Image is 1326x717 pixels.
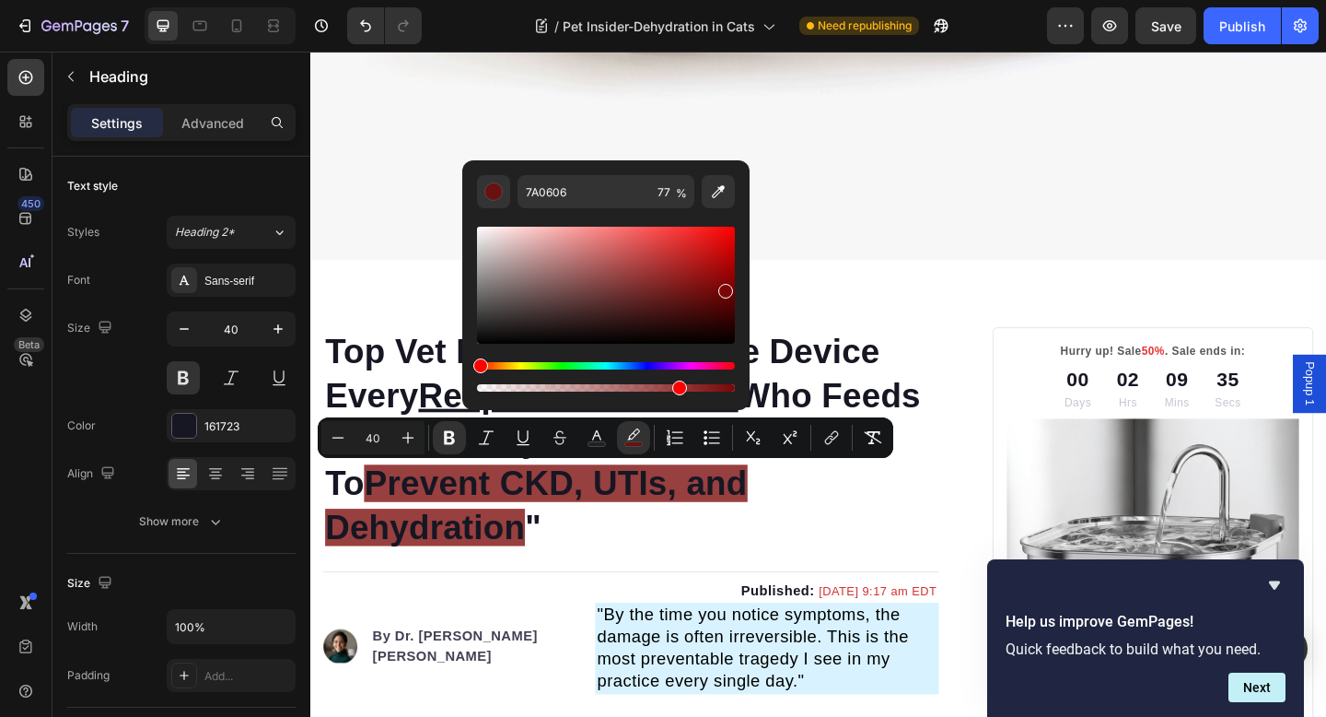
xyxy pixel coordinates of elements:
[14,337,44,352] div: Beta
[167,216,296,249] button: Heading 2*
[14,300,683,544] h1: Rich Text Editor. Editing area: main
[820,341,850,373] div: 00
[1219,17,1265,36] div: Publish
[477,362,735,370] div: Hue
[181,113,244,133] p: Advanced
[1135,7,1196,44] button: Save
[1077,337,1096,385] span: Popup 1
[676,183,687,204] span: %
[204,273,291,289] div: Sans-serif
[878,373,902,392] p: Hrs
[820,373,850,392] p: Days
[554,17,559,36] span: /
[168,610,295,643] input: Auto
[67,417,96,434] div: Color
[16,450,475,538] strong: Prevent CKD, UTIs, and Dehydration
[318,417,893,458] div: Editor contextual toolbar
[904,320,930,334] span: 50%
[67,618,98,635] div: Width
[1228,673,1285,702] button: Next question
[67,571,116,596] div: Size
[929,373,956,392] p: Mins
[1204,7,1281,44] button: Publish
[984,373,1013,392] p: Secs
[818,18,912,34] span: Need republishing
[1006,574,1285,702] div: Help us improve GemPages!
[121,15,129,37] p: 7
[67,667,110,684] div: Padding
[563,17,755,36] span: Pet Insider-Dehydration in Cats
[518,175,650,208] input: E.g FFFFFF
[204,668,291,685] div: Add...
[311,603,650,695] span: "By the time you notice symptoms, the damage is often irreversible. This is the most preventable ...
[67,178,118,194] div: Text style
[7,7,137,44] button: 7
[468,579,548,594] strong: Published:
[67,462,119,487] div: Align
[139,512,225,531] div: Show more
[91,113,143,133] p: Settings
[16,306,664,490] strong: Top Vet Reveals: "The One Device Every Who Feeds Their Cat Dry Food Should Own To
[984,341,1013,373] div: 35
[758,400,1076,716] img: gempages_583388466436375153-b40fe58d-c426-4f94-90cc-a2799533a017.png
[67,505,296,538] button: Show more
[67,625,278,669] p: By Dr. [PERSON_NAME]
[67,272,90,288] div: Font
[1151,18,1181,34] span: Save
[67,316,116,341] div: Size
[1006,641,1285,658] p: Quick feedback to build what you need.
[1263,574,1285,596] button: Hide survey
[175,224,235,241] span: Heading 2*
[67,650,197,665] strong: [PERSON_NAME]
[89,65,288,88] p: Heading
[117,354,465,394] u: Responsible Owner
[17,196,44,211] div: 450
[552,580,680,594] span: [DATE] 9:17 am EDT
[347,7,422,44] div: Undo/Redo
[929,341,956,373] div: 09
[1006,611,1285,633] h2: Help us improve GemPages!
[67,224,99,241] div: Styles
[14,629,51,665] img: 495611768014373769-1d8ab5cd-34d1-43cc-ab47-08c6e231f190.png
[878,341,902,373] div: 02
[760,318,1074,336] p: Hurry up! Sale . Sale ends in:
[233,498,250,538] strong: "
[310,52,1326,717] iframe: Design area
[204,418,291,435] div: 161723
